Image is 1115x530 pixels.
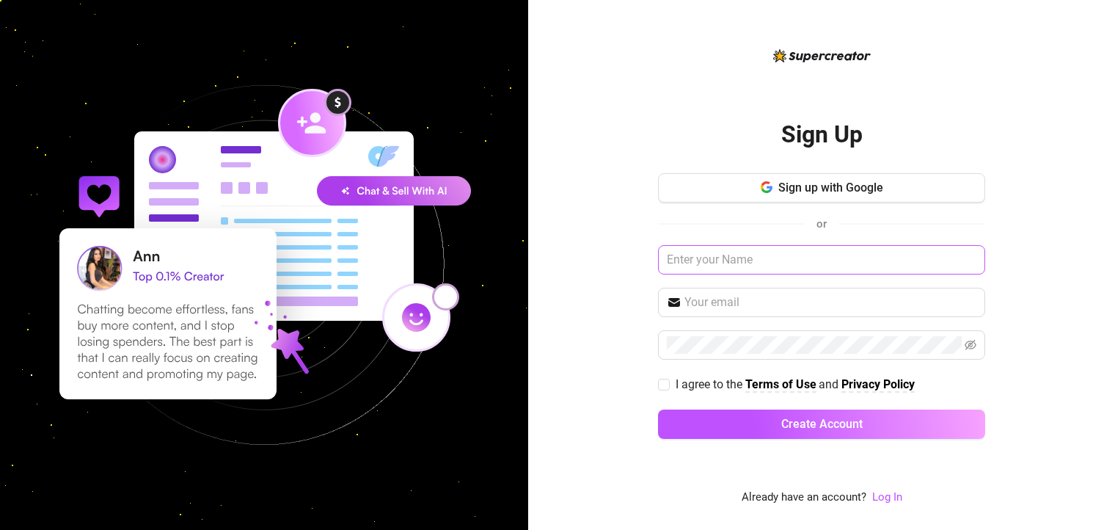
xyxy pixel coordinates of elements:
[773,49,871,62] img: logo-BBDzfeDw.svg
[819,377,841,391] span: and
[872,490,902,504] a: Log In
[676,377,745,391] span: I agree to the
[781,120,863,150] h2: Sign Up
[965,339,976,351] span: eye-invisible
[745,377,816,391] strong: Terms of Use
[658,245,985,275] input: Enter your Name
[658,173,985,203] button: Sign up with Google
[841,377,915,391] strong: Privacy Policy
[841,377,915,393] a: Privacy Policy
[658,410,985,439] button: Create Account
[872,489,902,507] a: Log In
[742,489,866,507] span: Already have an account?
[10,11,518,519] img: signup-background-D0MIrEPF.svg
[781,417,863,431] span: Create Account
[778,181,883,195] span: Sign up with Google
[816,217,827,230] span: or
[745,377,816,393] a: Terms of Use
[684,294,976,311] input: Your email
